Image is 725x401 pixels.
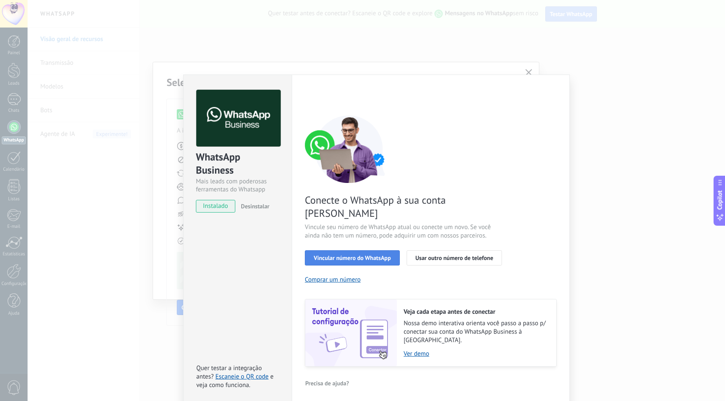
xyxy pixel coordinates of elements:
span: Nossa demo interativa orienta você passo a passo p/ conectar sua conta do WhatsApp Business à [GE... [404,319,548,345]
img: logo_main.png [196,90,281,147]
img: connect number [305,115,394,183]
button: Usar outro número de telefone [407,250,502,265]
span: Quer testar a integração antes? [196,364,262,381]
a: Ver demo [404,350,548,358]
span: Vincule seu número de WhatsApp atual ou conecte um novo. Se você ainda não tem um número, pode ad... [305,223,507,240]
div: Mais leads com poderosas ferramentas do Whatsapp [196,177,279,194]
span: Desinstalar [241,202,269,210]
span: Copilot [716,190,724,210]
button: Precisa de ajuda? [305,377,349,390]
span: e veja como funciona. [196,373,273,389]
span: Conecte o WhatsApp à sua conta [PERSON_NAME] [305,194,507,220]
span: Usar outro número de telefone [415,255,494,261]
a: Escaneie o QR code [215,373,268,381]
span: instalado [196,200,235,213]
span: Vincular número do WhatsApp [314,255,391,261]
h2: Veja cada etapa antes de conectar [404,308,548,316]
button: Desinstalar [237,200,269,213]
button: Comprar um número [305,276,361,284]
button: Vincular número do WhatsApp [305,250,400,265]
span: Precisa de ajuda? [305,380,349,386]
div: WhatsApp Business [196,150,279,177]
